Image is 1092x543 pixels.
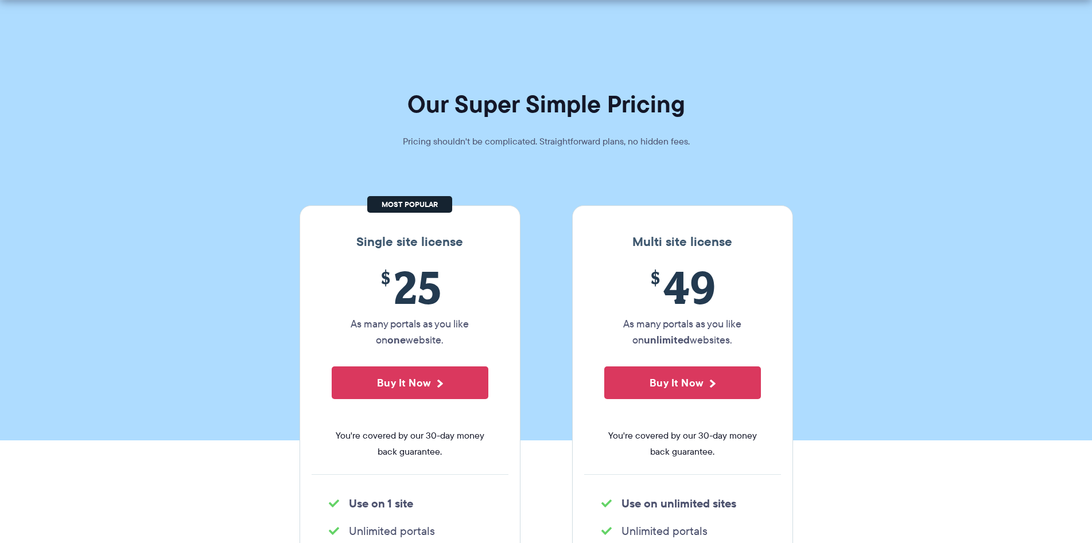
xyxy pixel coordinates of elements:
li: Unlimited portals [601,523,764,539]
h3: Multi site license [584,235,781,249]
button: Buy It Now [604,366,761,399]
span: 49 [604,261,761,313]
strong: Use on unlimited sites [621,495,736,512]
p: As many portals as you like on websites. [604,316,761,348]
strong: Use on 1 site [349,495,413,512]
button: Buy It Now [332,366,488,399]
span: You're covered by our 30-day money back guarantee. [332,428,488,460]
h3: Single site license [312,235,508,249]
strong: unlimited [644,332,690,347]
span: 25 [332,261,488,313]
strong: one [387,332,406,347]
p: Pricing shouldn't be complicated. Straightforward plans, no hidden fees. [374,134,718,150]
p: As many portals as you like on website. [332,316,488,348]
li: Unlimited portals [329,523,491,539]
span: You're covered by our 30-day money back guarantee. [604,428,761,460]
